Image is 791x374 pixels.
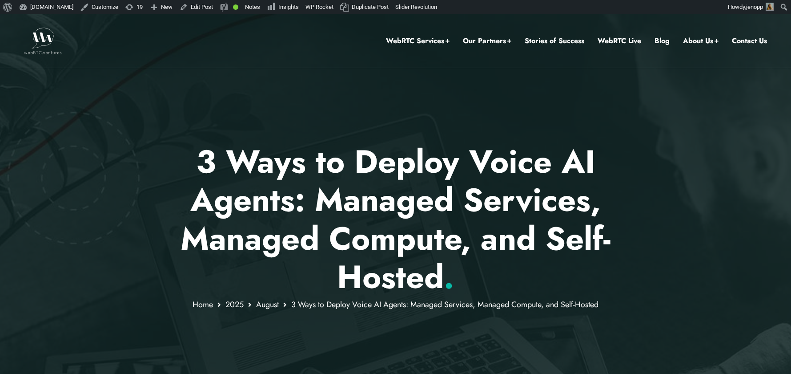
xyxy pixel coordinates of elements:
[525,35,584,47] a: Stories of Success
[386,35,450,47] a: WebRTC Services
[256,299,279,310] a: August
[732,35,767,47] a: Contact Us
[683,35,719,47] a: About Us
[233,4,238,10] div: Good
[291,299,598,310] span: 3 Ways to Deploy Voice AI Agents: Managed Services, Managed Compute, and Self-Hosted
[225,299,244,310] a: 2025
[444,254,454,300] span: .
[193,299,213,310] a: Home
[395,4,437,10] span: Slider Revolution
[654,35,670,47] a: Blog
[24,28,62,54] img: WebRTC.ventures
[746,4,763,10] span: jenopp
[463,35,511,47] a: Our Partners
[135,142,656,297] p: 3 Ways to Deploy Voice AI Agents: Managed Services, Managed Compute, and Self-Hosted
[598,35,641,47] a: WebRTC Live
